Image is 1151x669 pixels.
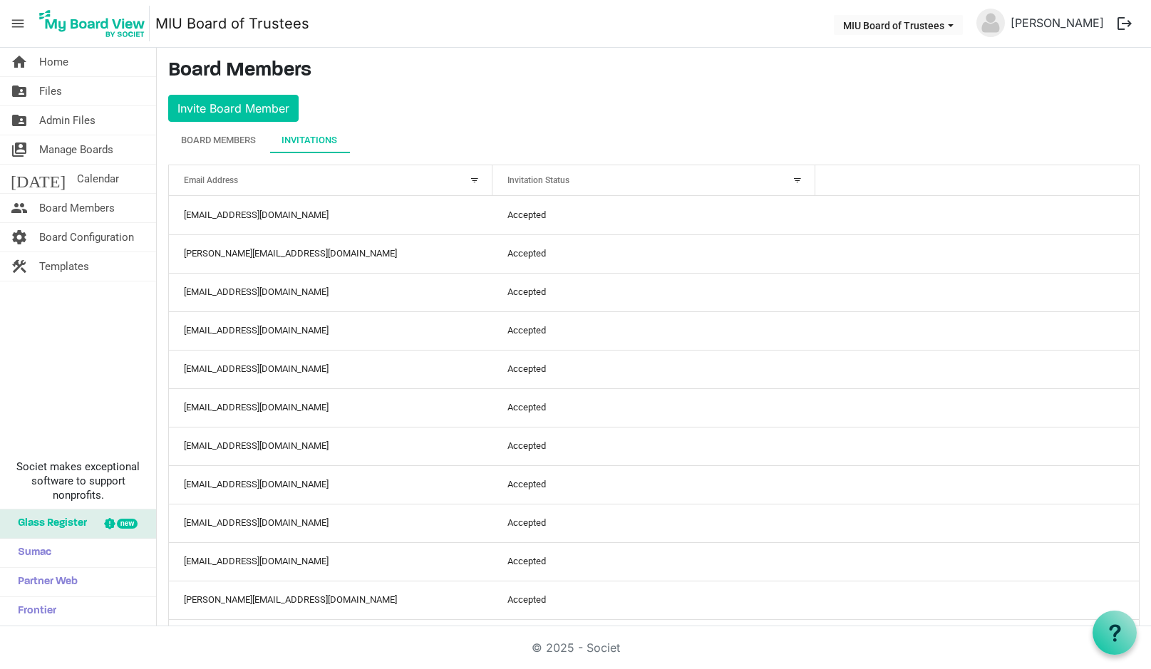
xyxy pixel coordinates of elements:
[815,542,1139,581] td: is template cell column header
[1110,9,1140,38] button: logout
[169,619,492,658] td: nat@claremontcreek.com column header Email Address
[39,194,115,222] span: Board Members
[11,135,28,164] span: switch_account
[282,133,337,147] div: Invitations
[815,196,1139,234] td: is template cell column header
[39,252,89,281] span: Templates
[492,581,816,619] td: Accepted column header Invitation Status
[168,59,1140,83] h3: Board Members
[815,388,1139,427] td: is template cell column header
[169,234,492,273] td: wynne@maharishi.net column header Email Address
[11,194,28,222] span: people
[169,350,492,388] td: keithwallace108@gmail.com column header Email Address
[492,273,816,311] td: Accepted column header Invitation Status
[11,597,56,626] span: Frontier
[532,641,620,655] a: © 2025 - Societ
[815,504,1139,542] td: is template cell column header
[815,427,1139,465] td: is template cell column header
[815,234,1139,273] td: is template cell column header
[39,135,113,164] span: Manage Boards
[11,568,78,596] span: Partner Web
[155,9,309,38] a: MIU Board of Trustees
[35,6,150,41] img: My Board View Logo
[815,350,1139,388] td: is template cell column header
[184,175,238,185] span: Email Address
[815,273,1139,311] td: is template cell column header
[11,48,28,76] span: home
[815,311,1139,350] td: is template cell column header
[492,196,816,234] td: Accepted column header Invitation Status
[6,460,150,502] span: Societ makes exceptional software to support nonprofits.
[169,427,492,465] td: jhagelin@miu.edu column header Email Address
[169,542,492,581] td: jfauerso@yahoo.com column header Email Address
[39,223,134,251] span: Board Configuration
[976,9,1005,37] img: no-profile-picture.svg
[492,542,816,581] td: Accepted column header Invitation Status
[181,133,256,147] div: Board Members
[169,465,492,504] td: marhdavy@gmail.com column header Email Address
[168,128,1140,153] div: tab-header
[77,165,119,193] span: Calendar
[169,311,492,350] td: emalloy@miu.edu column header Email Address
[11,252,28,281] span: construction
[11,77,28,105] span: folder_shared
[492,234,816,273] td: Accepted column header Invitation Status
[169,273,492,311] td: cking@miu.edu column header Email Address
[11,509,87,538] span: Glass Register
[39,77,62,105] span: Files
[11,165,66,193] span: [DATE]
[169,388,492,427] td: sankari@miu.edu column header Email Address
[39,48,68,76] span: Home
[117,519,138,529] div: new
[169,581,492,619] td: leon.gatys@gmail.com column header Email Address
[492,619,816,658] td: Accepted column header Invitation Status
[492,504,816,542] td: Accepted column header Invitation Status
[4,10,31,37] span: menu
[815,619,1139,658] td: is template cell column header
[492,350,816,388] td: Accepted column header Invitation Status
[11,106,28,135] span: folder_shared
[35,6,155,41] a: My Board View Logo
[815,581,1139,619] td: is template cell column header
[11,539,51,567] span: Sumac
[168,95,299,122] button: Invite Board Member
[815,465,1139,504] td: is template cell column header
[39,106,96,135] span: Admin Files
[1005,9,1110,37] a: [PERSON_NAME]
[492,427,816,465] td: Accepted column header Invitation Status
[492,388,816,427] td: Accepted column header Invitation Status
[11,223,28,251] span: settings
[169,504,492,542] td: mcdimick@gmail.com column header Email Address
[492,465,816,504] td: Accepted column header Invitation Status
[492,311,816,350] td: Accepted column header Invitation Status
[169,196,492,234] td: rajastanley@maharishi.net column header Email Address
[507,175,569,185] span: Invitation Status
[834,15,963,35] button: MIU Board of Trustees dropdownbutton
